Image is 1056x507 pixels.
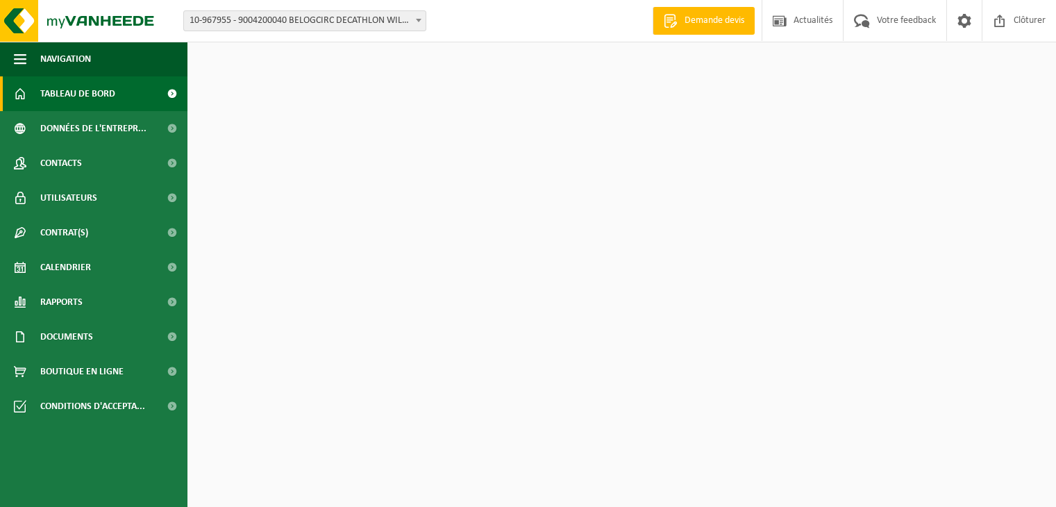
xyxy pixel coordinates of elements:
a: Demande devis [653,7,755,35]
span: Utilisateurs [40,181,97,215]
span: Navigation [40,42,91,76]
span: Documents [40,319,93,354]
span: 10-967955 - 9004200040 BELOGCIRC DECATHLON WILLEBROEK - WILLEBROEK [183,10,426,31]
span: 10-967955 - 9004200040 BELOGCIRC DECATHLON WILLEBROEK - WILLEBROEK [184,11,426,31]
span: Calendrier [40,250,91,285]
span: Contacts [40,146,82,181]
span: Contrat(s) [40,215,88,250]
span: Rapports [40,285,83,319]
span: Boutique en ligne [40,354,124,389]
span: Données de l'entrepr... [40,111,146,146]
span: Tableau de bord [40,76,115,111]
span: Demande devis [681,14,748,28]
span: Conditions d'accepta... [40,389,145,424]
